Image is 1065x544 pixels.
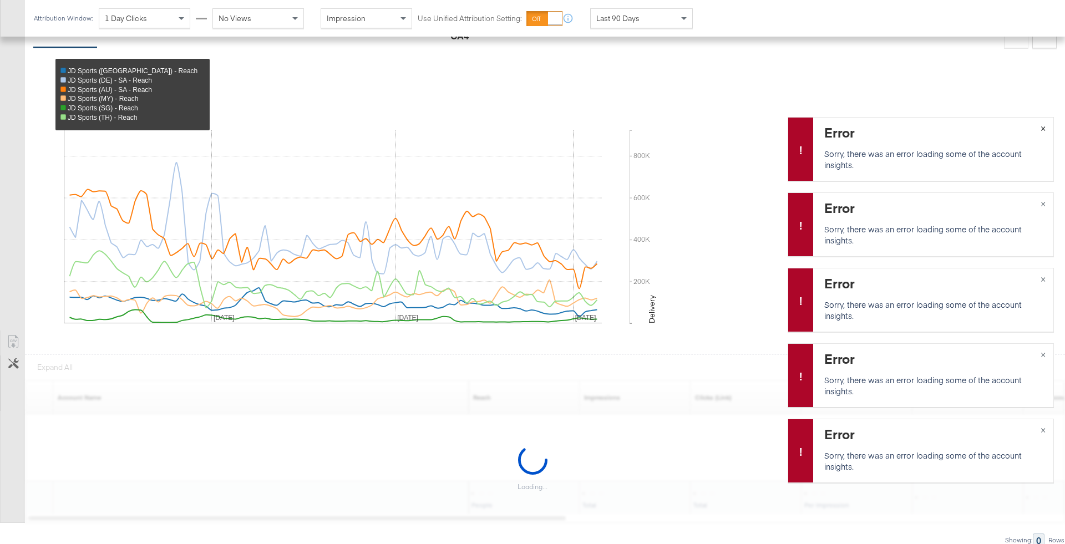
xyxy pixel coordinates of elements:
[824,349,1039,368] div: Error
[68,77,152,84] span: JD Sports (DE) - SA - Reach
[824,299,1039,321] p: Sorry, there was an error loading some of the account insights.
[824,123,1039,141] div: Error
[1005,536,1033,544] div: Showing:
[68,114,137,121] span: JD Sports (TH) - Reach
[68,67,197,75] span: JD Sports ([GEOGRAPHIC_DATA]) - Reach
[68,86,152,94] span: JD Sports (AU) - SA - Reach
[824,199,1039,217] div: Error
[68,104,138,112] span: JD Sports (SG) - Reach
[105,13,147,23] span: 1 Day Clicks
[824,223,1039,246] p: Sorry, there was an error loading some of the account insights.
[219,13,251,23] span: No Views
[1041,347,1046,360] span: ×
[418,13,522,24] label: Use Unified Attribution Setting:
[596,13,640,23] span: Last 90 Days
[33,14,93,22] div: Attribution Window:
[1041,121,1046,134] span: ×
[1033,419,1053,439] button: ×
[824,274,1039,292] div: Error
[1041,423,1046,435] span: ×
[1033,268,1053,288] button: ×
[1033,118,1053,138] button: ×
[1041,272,1046,284] span: ×
[824,425,1039,443] div: Error
[824,374,1039,396] p: Sorry, there was an error loading some of the account insights.
[1041,196,1046,209] span: ×
[518,482,547,491] div: Loading...
[1048,536,1065,544] div: Rows
[327,13,366,23] span: Impression
[647,295,657,323] text: Delivery
[1033,193,1053,213] button: ×
[1033,344,1053,364] button: ×
[824,148,1039,170] p: Sorry, there was an error loading some of the account insights.
[68,95,138,103] span: JD Sports (MY) - Reach
[824,450,1039,472] p: Sorry, there was an error loading some of the account insights.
